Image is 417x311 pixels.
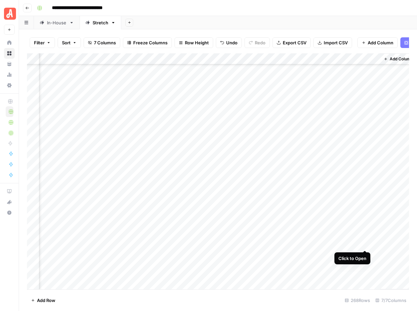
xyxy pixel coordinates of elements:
[58,37,81,48] button: Sort
[381,55,416,63] button: Add Column
[4,48,15,59] a: Browse
[34,39,45,46] span: Filter
[4,37,15,48] a: Home
[34,16,80,29] a: In-House
[27,295,59,306] button: Add Row
[313,37,352,48] button: Import CSV
[123,37,172,48] button: Freeze Columns
[4,59,15,69] a: Your Data
[390,56,413,62] span: Add Column
[4,8,16,20] img: Angi Logo
[4,197,14,207] div: What's new?
[255,39,265,46] span: Redo
[93,19,108,26] div: Stretch
[30,37,55,48] button: Filter
[272,37,311,48] button: Export CSV
[244,37,270,48] button: Redo
[226,39,237,46] span: Undo
[62,39,71,46] span: Sort
[94,39,116,46] span: 7 Columns
[324,39,348,46] span: Import CSV
[47,19,67,26] div: In-House
[357,37,398,48] button: Add Column
[342,295,373,306] div: 268 Rows
[4,5,15,22] button: Workspace: Angi
[4,186,15,197] a: AirOps Academy
[4,197,15,207] button: What's new?
[373,295,409,306] div: 7/7 Columns
[283,39,306,46] span: Export CSV
[175,37,213,48] button: Row Height
[4,69,15,80] a: Usage
[4,80,15,91] a: Settings
[80,16,121,29] a: Stretch
[368,39,393,46] span: Add Column
[338,255,366,262] div: Click to Open
[84,37,120,48] button: 7 Columns
[37,297,55,304] span: Add Row
[216,37,242,48] button: Undo
[185,39,209,46] span: Row Height
[4,207,15,218] button: Help + Support
[133,39,168,46] span: Freeze Columns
